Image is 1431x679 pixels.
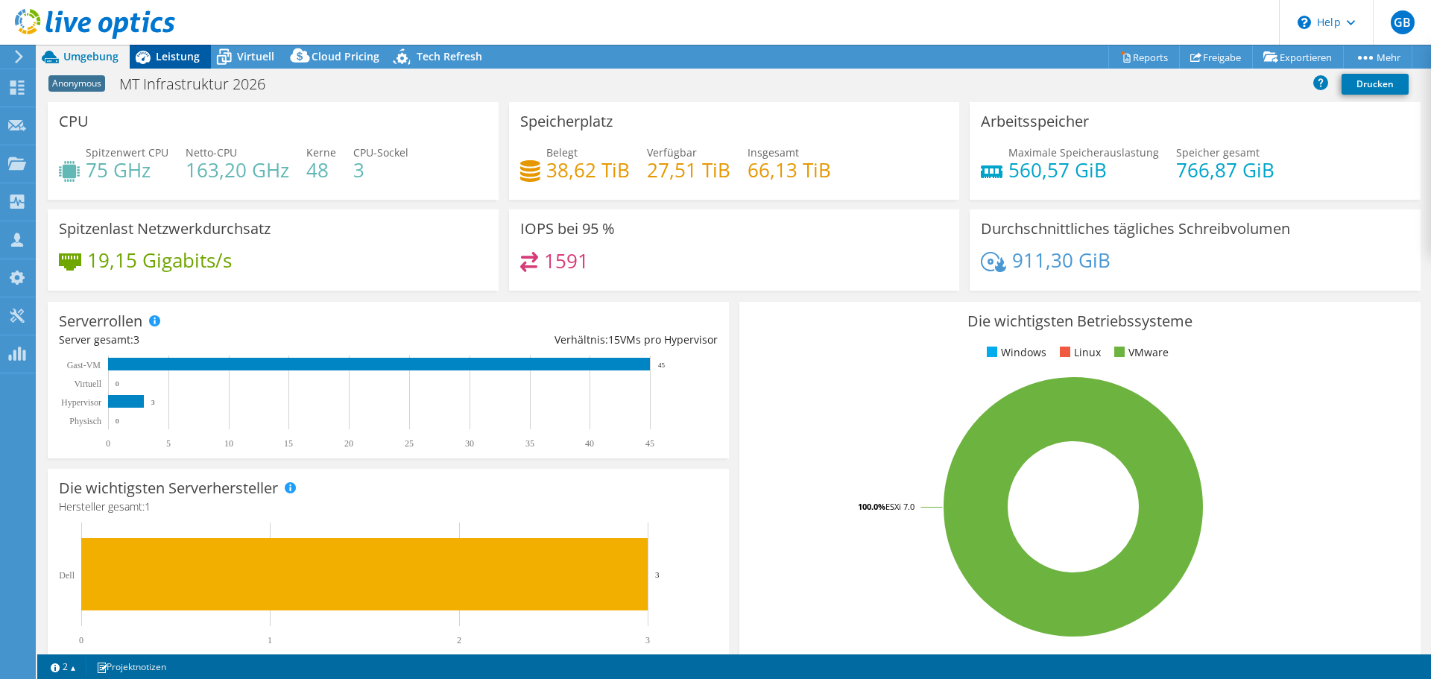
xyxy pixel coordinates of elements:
[186,162,289,178] h4: 163,20 GHz
[983,344,1046,361] li: Windows
[1298,16,1311,29] svg: \n
[546,162,630,178] h4: 38,62 TiB
[1111,344,1169,361] li: VMware
[585,438,594,449] text: 40
[59,113,89,130] h3: CPU
[268,635,272,645] text: 1
[1008,162,1159,178] h4: 560,57 GiB
[647,162,730,178] h4: 27,51 TiB
[59,313,142,329] h3: Serverrollen
[106,438,110,449] text: 0
[116,417,119,425] text: 0
[353,145,408,160] span: CPU-Sockel
[61,397,101,408] text: Hypervisor
[59,480,278,496] h3: Die wichtigsten Serverhersteller
[74,379,101,389] text: Virtuell
[145,499,151,514] span: 1
[608,332,620,347] span: 15
[69,416,101,426] text: Physisch
[86,162,168,178] h4: 75 GHz
[1012,252,1111,268] h4: 911,30 GiB
[544,253,589,269] h4: 1591
[858,501,885,512] tspan: 100.0%
[645,635,650,645] text: 3
[405,438,414,449] text: 25
[1252,45,1344,69] a: Exportieren
[79,635,83,645] text: 0
[417,49,482,63] span: Tech Refresh
[156,49,200,63] span: Leistung
[1176,145,1260,160] span: Speicher gesamt
[520,113,613,130] h3: Speicherplatz
[1179,45,1253,69] a: Freigabe
[1056,344,1101,361] li: Linux
[59,332,388,348] div: Server gesamt:
[86,145,168,160] span: Spitzenwert CPU
[546,145,578,160] span: Belegt
[312,49,379,63] span: Cloud Pricing
[63,49,119,63] span: Umgebung
[388,332,718,348] div: Verhältnis: VMs pro Hypervisor
[520,221,615,237] h3: IOPS bei 95 %
[48,75,105,92] span: Anonymous
[748,162,831,178] h4: 66,13 TiB
[237,49,274,63] span: Virtuell
[59,221,271,237] h3: Spitzenlast Netzwerkdurchsatz
[40,657,86,676] a: 2
[344,438,353,449] text: 20
[284,438,293,449] text: 15
[647,145,697,160] span: Verfügbar
[1391,10,1415,34] span: GB
[748,145,799,160] span: Insgesamt
[1343,45,1412,69] a: Mehr
[353,162,408,178] h4: 3
[465,438,474,449] text: 30
[166,438,171,449] text: 5
[1008,145,1159,160] span: Maximale Speicherauslastung
[751,313,1409,329] h3: Die wichtigsten Betriebssysteme
[1108,45,1180,69] a: Reports
[525,438,534,449] text: 35
[457,635,461,645] text: 2
[885,501,914,512] tspan: ESXi 7.0
[224,438,233,449] text: 10
[306,145,336,160] span: Kerne
[306,162,336,178] h4: 48
[116,380,119,388] text: 0
[67,360,101,370] text: Gast-VM
[1342,74,1409,95] a: Drucken
[133,332,139,347] span: 3
[87,252,232,268] h4: 19,15 Gigabits/s
[59,499,718,515] h4: Hersteller gesamt:
[186,145,237,160] span: Netto-CPU
[1176,162,1274,178] h4: 766,87 GiB
[86,657,177,676] a: Projektnotizen
[655,570,660,579] text: 3
[658,361,666,369] text: 45
[151,399,155,406] text: 3
[981,221,1290,237] h3: Durchschnittliches tägliches Schreibvolumen
[645,438,654,449] text: 45
[981,113,1089,130] h3: Arbeitsspeicher
[59,570,75,581] text: Dell
[113,76,288,92] h1: MT Infrastruktur 2026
